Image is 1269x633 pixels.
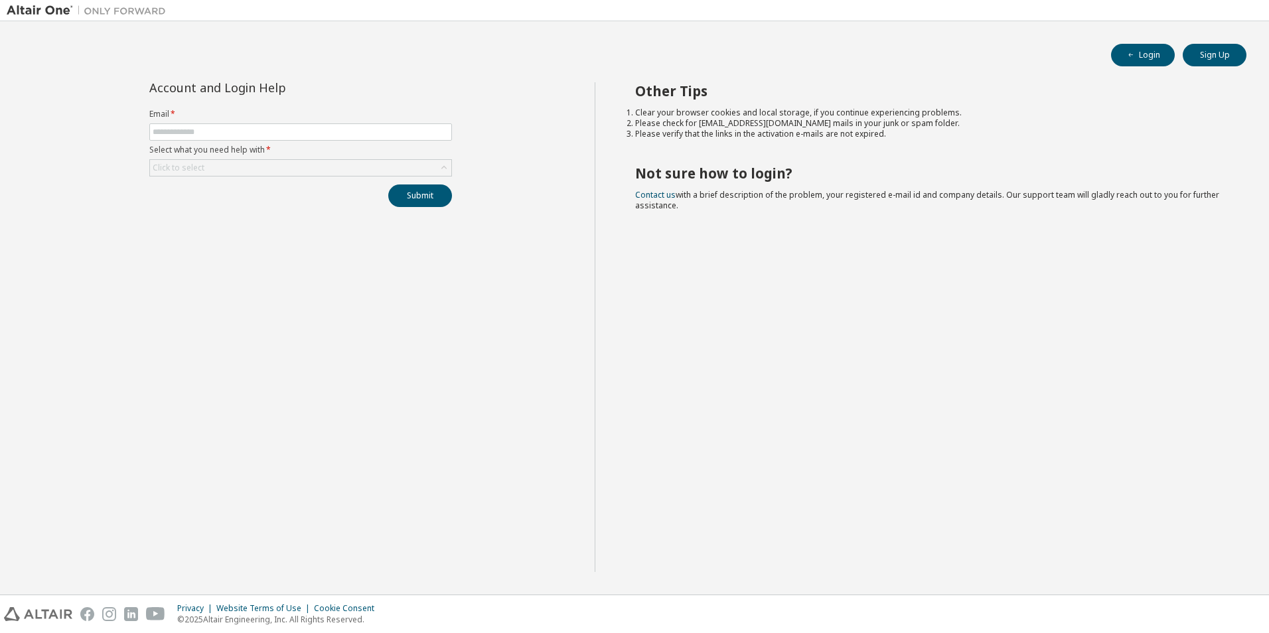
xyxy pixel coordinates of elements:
div: Click to select [150,160,451,176]
a: Contact us [635,189,676,200]
div: Cookie Consent [314,603,382,614]
button: Submit [388,184,452,207]
div: Privacy [177,603,216,614]
img: facebook.svg [80,607,94,621]
div: Click to select [153,163,204,173]
button: Sign Up [1183,44,1246,66]
h2: Not sure how to login? [635,165,1223,182]
p: © 2025 Altair Engineering, Inc. All Rights Reserved. [177,614,382,625]
label: Email [149,109,452,119]
li: Please check for [EMAIL_ADDRESS][DOMAIN_NAME] mails in your junk or spam folder. [635,118,1223,129]
span: with a brief description of the problem, your registered e-mail id and company details. Our suppo... [635,189,1219,211]
h2: Other Tips [635,82,1223,100]
div: Account and Login Help [149,82,392,93]
img: linkedin.svg [124,607,138,621]
img: instagram.svg [102,607,116,621]
label: Select what you need help with [149,145,452,155]
img: youtube.svg [146,607,165,621]
div: Website Terms of Use [216,603,314,614]
li: Please verify that the links in the activation e-mails are not expired. [635,129,1223,139]
button: Login [1111,44,1175,66]
img: Altair One [7,4,173,17]
img: altair_logo.svg [4,607,72,621]
li: Clear your browser cookies and local storage, if you continue experiencing problems. [635,107,1223,118]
